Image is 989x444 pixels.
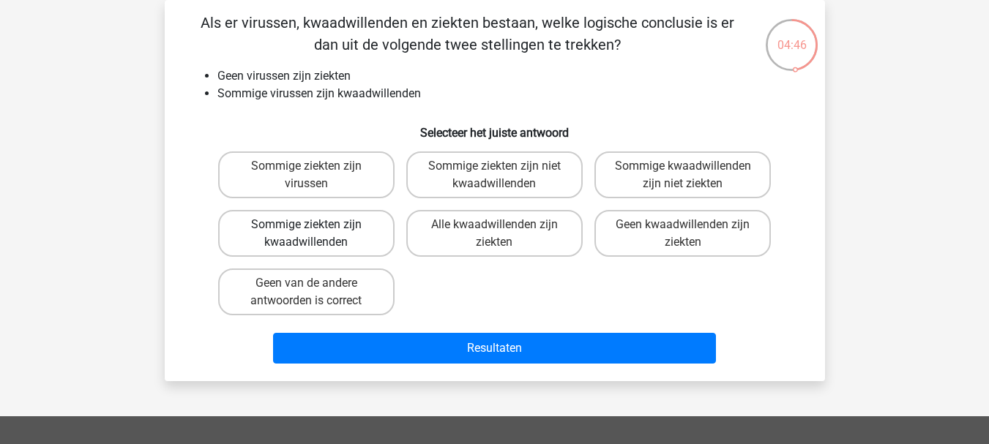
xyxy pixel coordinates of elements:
[217,85,802,102] li: Sommige virussen zijn kwaadwillenden
[218,151,395,198] label: Sommige ziekten zijn virussen
[594,210,771,257] label: Geen kwaadwillenden zijn ziekten
[218,210,395,257] label: Sommige ziekten zijn kwaadwillenden
[273,333,716,364] button: Resultaten
[406,151,583,198] label: Sommige ziekten zijn niet kwaadwillenden
[764,18,819,54] div: 04:46
[218,268,395,315] label: Geen van de andere antwoorden is correct
[217,67,802,85] li: Geen virussen zijn ziekten
[594,151,771,198] label: Sommige kwaadwillenden zijn niet ziekten
[188,12,747,56] p: Als er virussen, kwaadwillenden en ziekten bestaan, welke logische conclusie is er dan uit de vol...
[188,114,802,140] h6: Selecteer het juiste antwoord
[406,210,583,257] label: Alle kwaadwillenden zijn ziekten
